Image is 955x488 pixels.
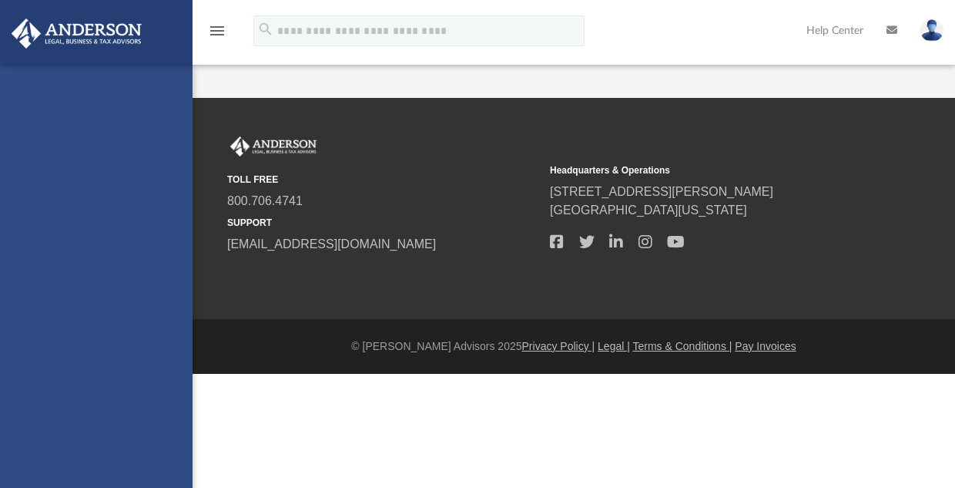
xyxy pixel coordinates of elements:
small: TOLL FREE [227,173,539,187]
a: Pay Invoices [735,340,796,352]
a: menu [208,29,226,40]
a: Privacy Policy | [522,340,595,352]
a: 800.706.4741 [227,194,303,207]
i: menu [208,22,226,40]
img: User Pic [920,19,943,42]
i: search [257,21,274,38]
small: Headquarters & Operations [550,163,862,177]
a: Terms & Conditions | [633,340,732,352]
div: © [PERSON_NAME] Advisors 2025 [193,338,955,355]
a: Legal | [598,340,630,352]
a: [GEOGRAPHIC_DATA][US_STATE] [550,204,747,217]
img: Anderson Advisors Platinum Portal [7,19,146,49]
small: SUPPORT [227,216,539,230]
a: [STREET_ADDRESS][PERSON_NAME] [550,185,773,198]
a: [EMAIL_ADDRESS][DOMAIN_NAME] [227,237,436,251]
img: Anderson Advisors Platinum Portal [227,136,320,156]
